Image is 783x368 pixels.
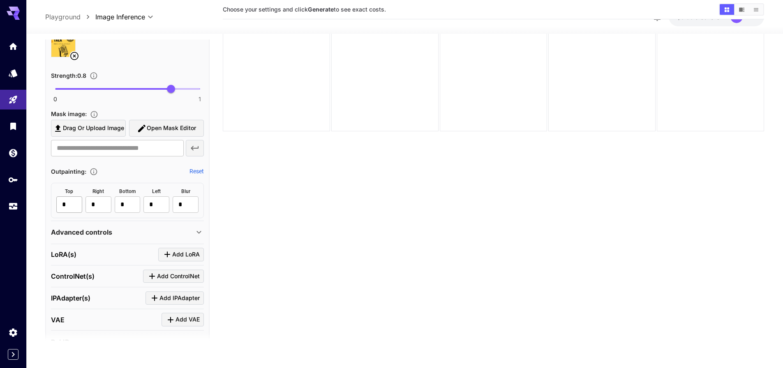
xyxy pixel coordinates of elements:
[95,12,145,22] span: Image Inference
[749,4,763,15] button: Show images in list view
[308,6,334,13] b: Generate
[695,14,724,21] span: credits left
[51,222,204,242] div: Advanced controls
[51,109,204,160] div: Seed Image is required!
[51,315,65,325] p: VAE
[189,167,204,175] button: Reset
[146,291,204,305] button: Click to add IPAdapter
[51,72,86,79] span: Strength : 0.8
[86,168,101,176] button: Extends the image boundaries in specified directions.
[51,120,126,137] label: Drag or upload image
[734,4,749,15] button: Show images in video view
[92,188,104,195] label: right
[51,110,87,117] span: Mask image :
[63,123,124,133] span: Drag or upload image
[8,327,18,338] div: Settings
[162,313,204,326] button: Click to add VAE
[8,68,18,78] div: Models
[158,248,204,261] button: Click to add LoRA
[51,168,86,175] span: Outpainting :
[51,271,95,281] p: ControlNet(s)
[719,3,764,16] div: Show images in grid viewShow images in video viewShow images in list view
[119,188,136,195] label: bottom
[147,123,196,133] span: Open Mask Editor
[181,188,190,195] label: Blur
[8,175,18,185] div: API Keys
[45,12,95,22] nav: breadcrumb
[86,72,101,80] button: Control the influence of the seedImage in the generated output
[176,314,200,325] span: Add VAE
[8,349,18,360] button: Expand sidebar
[152,188,161,195] label: left
[51,293,90,303] p: IPAdapter(s)
[45,12,81,22] a: Playground
[65,188,73,195] label: top
[8,201,18,212] div: Usage
[677,14,695,21] span: $0.00
[157,271,200,282] span: Add ControlNet
[87,110,102,119] button: Upload a mask image to define the area to edit, or use the Mask Editor to create one from your se...
[8,148,18,158] div: Wallet
[51,227,112,237] p: Advanced controls
[129,120,204,137] button: Open Mask Editor
[51,249,76,259] p: LoRA(s)
[8,41,18,51] div: Home
[720,4,734,15] button: Show images in grid view
[8,95,18,105] div: Playground
[53,95,57,103] span: 0
[223,6,386,13] span: Choose your settings and click to see exact costs.
[8,121,18,131] div: Library
[172,249,200,260] span: Add LoRA
[159,293,200,303] span: Add IPAdapter
[143,270,204,283] button: Click to add ControlNet
[199,95,201,103] span: 1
